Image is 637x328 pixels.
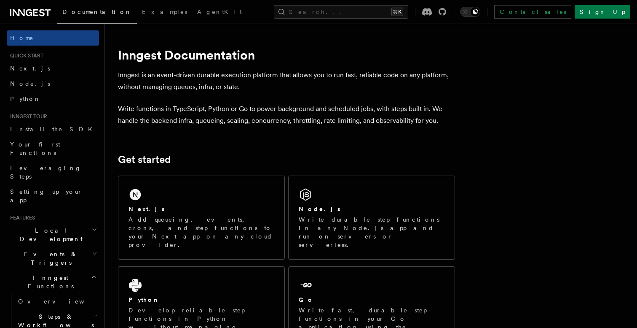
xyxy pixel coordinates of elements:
kbd: ⌘K [391,8,403,16]
span: Events & Triggers [7,250,92,267]
button: Inngest Functions [7,270,99,294]
span: Documentation [62,8,132,15]
a: Python [7,91,99,106]
p: Write functions in TypeScript, Python or Go to power background and scheduled jobs, with steps bu... [118,103,455,127]
span: Inngest Functions [7,274,91,290]
span: Install the SDK [10,126,97,133]
a: Examples [137,3,192,23]
a: Documentation [57,3,137,24]
a: Your first Functions [7,137,99,160]
p: Write durable step functions in any Node.js app and run on servers or serverless. [299,215,444,249]
p: Inngest is an event-driven durable execution platform that allows you to run fast, reliable code ... [118,69,455,93]
span: Node.js [10,80,50,87]
span: Local Development [7,226,92,243]
span: Examples [142,8,187,15]
a: Sign Up [575,5,630,19]
h1: Inngest Documentation [118,47,455,62]
span: Overview [18,298,105,305]
h2: Node.js [299,205,340,213]
a: AgentKit [192,3,247,23]
button: Toggle dark mode [460,7,480,17]
a: Next.jsAdd queueing, events, crons, and step functions to your Next app on any cloud provider. [118,176,285,260]
span: Setting up your app [10,188,83,203]
span: AgentKit [197,8,242,15]
a: Next.js [7,61,99,76]
span: Quick start [7,52,43,59]
a: Contact sales [494,5,571,19]
span: Next.js [10,65,50,72]
a: Home [7,30,99,46]
span: Leveraging Steps [10,165,81,180]
a: Get started [118,154,171,165]
button: Search...⌘K [274,5,408,19]
a: Leveraging Steps [7,160,99,184]
p: Add queueing, events, crons, and step functions to your Next app on any cloud provider. [128,215,274,249]
span: Your first Functions [10,141,60,156]
h2: Next.js [128,205,165,213]
span: Python [10,95,41,102]
h2: Python [128,295,160,304]
button: Local Development [7,223,99,247]
a: Node.jsWrite durable step functions in any Node.js app and run on servers or serverless. [288,176,455,260]
a: Install the SDK [7,122,99,137]
h2: Go [299,295,314,304]
span: Features [7,214,35,221]
span: Home [10,34,34,42]
span: Inngest tour [7,113,47,120]
button: Events & Triggers [7,247,99,270]
a: Setting up your app [7,184,99,208]
a: Node.js [7,76,99,91]
a: Overview [15,294,99,309]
